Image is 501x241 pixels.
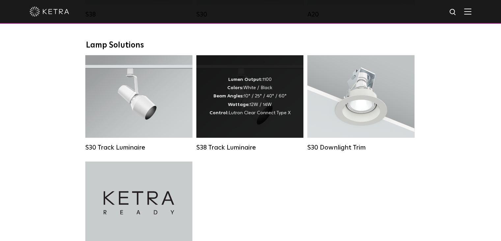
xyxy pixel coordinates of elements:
[30,7,69,17] img: ketra-logo-2019-white
[228,77,263,82] strong: Lumen Output:
[307,55,414,152] a: S30 Downlight Trim S30 Downlight Trim
[449,8,457,17] img: search icon
[227,86,243,90] strong: Colors:
[213,94,244,98] strong: Beam Angles:
[86,41,415,50] div: Lamp Solutions
[307,144,414,152] div: S30 Downlight Trim
[228,102,250,107] strong: Wattage:
[196,55,303,152] a: S38 Track Luminaire Lumen Output:1100Colors:White / BlackBeam Angles:10° / 25° / 40° / 60°Wattage...
[464,8,471,15] img: Hamburger%20Nav.svg
[196,144,303,152] div: S38 Track Luminaire
[209,76,291,117] div: 1100 White / Black 10° / 25° / 40° / 60° 12W / 14W
[85,55,192,152] a: S30 Track Luminaire Lumen Output:1100Colors:White / BlackBeam Angles:15° / 25° / 40° / 60° / 90°W...
[229,111,291,115] span: Lutron Clear Connect Type X
[85,144,192,152] div: S30 Track Luminaire
[209,111,229,115] strong: Control:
